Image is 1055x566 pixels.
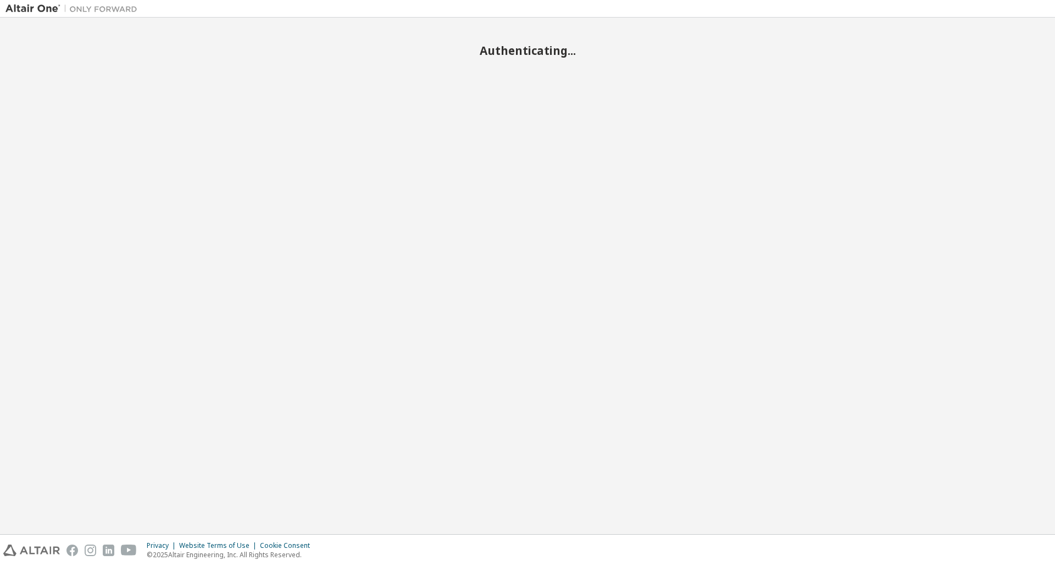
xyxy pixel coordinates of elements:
p: © 2025 Altair Engineering, Inc. All Rights Reserved. [147,550,316,559]
h2: Authenticating... [5,43,1050,58]
div: Privacy [147,541,179,550]
img: linkedin.svg [103,545,114,556]
img: youtube.svg [121,545,137,556]
div: Website Terms of Use [179,541,260,550]
img: Altair One [5,3,143,14]
img: altair_logo.svg [3,545,60,556]
div: Cookie Consent [260,541,316,550]
img: instagram.svg [85,545,96,556]
img: facebook.svg [66,545,78,556]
